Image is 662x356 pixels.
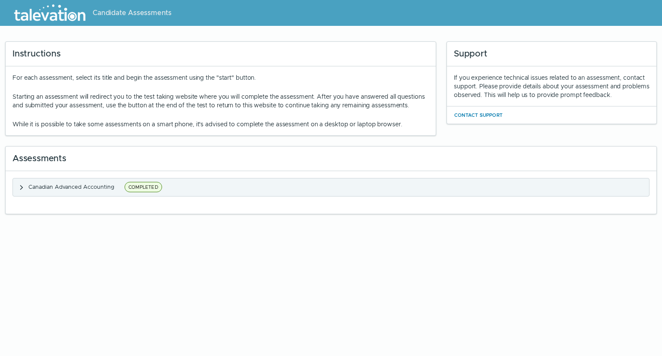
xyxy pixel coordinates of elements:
p: Starting an assessment will redirect you to the test taking website where you will complete the a... [12,92,429,109]
span: Help [44,7,57,14]
button: Contact Support [454,110,503,120]
p: While it is possible to take some assessments on a smart phone, it's advised to complete the asse... [12,120,429,128]
div: Support [447,42,656,66]
span: Canadian Advanced Accounting [28,183,114,190]
div: For each assessment, select its title and begin the assessment using the "start" button. [12,73,429,128]
span: Candidate Assessments [93,8,172,18]
div: Instructions [6,42,436,66]
img: Talevation_Logo_Transparent_white.png [10,2,89,24]
button: Canadian Advanced AccountingCOMPLETED [13,178,649,196]
span: COMPLETED [125,182,162,192]
div: If you experience technical issues related to an assessment, contact support. Please provide deta... [454,73,650,99]
div: Assessments [6,147,656,171]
